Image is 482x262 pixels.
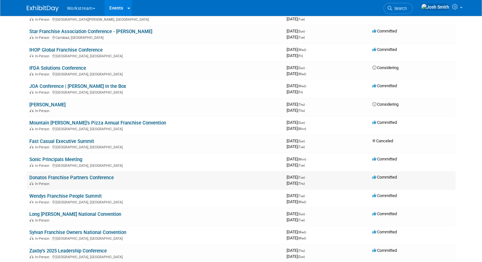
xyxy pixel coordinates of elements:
span: [DATE] [287,65,307,70]
img: In-Person Event [30,164,33,167]
img: In-Person Event [30,218,33,222]
img: In-Person Event [30,90,33,94]
span: - [306,102,307,107]
span: In-Person [35,72,51,76]
span: [DATE] [287,254,305,259]
div: [GEOGRAPHIC_DATA], [GEOGRAPHIC_DATA] [29,144,281,149]
div: [GEOGRAPHIC_DATA], [GEOGRAPHIC_DATA] [29,236,281,241]
a: Wendys Franchise People Summit [29,193,102,199]
span: [DATE] [287,120,307,125]
span: In-Person [35,18,51,22]
span: - [306,65,307,70]
span: [DATE] [287,126,306,131]
span: In-Person [35,237,51,241]
span: - [306,138,307,143]
span: (Fri) [298,54,303,58]
span: (Thu) [298,103,305,106]
div: [GEOGRAPHIC_DATA], [GEOGRAPHIC_DATA] [29,199,281,204]
span: [DATE] [287,211,307,216]
span: Committed [372,175,397,180]
span: (Wed) [298,200,306,204]
span: - [306,248,307,253]
span: In-Person [35,36,51,40]
span: [DATE] [287,144,305,149]
img: In-Person Event [30,109,33,112]
span: Committed [372,29,397,33]
span: (Tue) [298,164,305,167]
div: [GEOGRAPHIC_DATA], [GEOGRAPHIC_DATA] [29,254,281,259]
div: [GEOGRAPHIC_DATA], [GEOGRAPHIC_DATA] [29,53,281,58]
a: Fast Casual Executive Summit [29,138,94,144]
span: (Tue) [298,218,305,222]
span: (Thu) [298,182,305,185]
span: (Sun) [298,121,305,124]
span: [DATE] [287,193,307,198]
span: [DATE] [287,236,306,240]
span: In-Person [35,182,51,186]
span: - [307,157,308,161]
a: JOA Conference | [PERSON_NAME] in the Box [29,83,126,89]
span: In-Person [35,54,51,58]
a: IFDA Solutions Conference [29,65,86,71]
div: [GEOGRAPHIC_DATA], [GEOGRAPHIC_DATA] [29,163,281,168]
img: In-Person Event [30,145,33,148]
span: (Tue) [298,145,305,149]
span: [DATE] [287,138,307,143]
span: [DATE] [287,83,308,88]
span: (Wed) [298,230,306,234]
span: [DATE] [287,108,305,113]
div: [GEOGRAPHIC_DATA], [GEOGRAPHIC_DATA] [29,89,281,95]
span: Committed [372,230,397,234]
span: Considering [372,102,398,107]
img: In-Person Event [30,36,33,39]
span: Committed [372,120,397,125]
span: - [307,83,308,88]
span: In-Person [35,218,51,223]
span: In-Person [35,109,51,113]
span: In-Person [35,164,51,168]
span: Committed [372,211,397,216]
span: (Sun) [298,212,305,216]
span: (Sun) [298,255,305,258]
span: [DATE] [287,17,305,21]
a: Donatos Franchise Partners Conference [29,175,114,181]
img: ExhibitDay [27,5,59,12]
span: [DATE] [287,47,308,52]
span: [DATE] [287,199,306,204]
span: (Fri) [298,90,303,94]
span: (Mon) [298,127,306,131]
img: In-Person Event [30,18,33,21]
span: - [306,175,307,180]
span: (Mon) [298,158,306,161]
span: (Tue) [298,176,305,179]
span: Committed [372,193,397,198]
div: [GEOGRAPHIC_DATA], [GEOGRAPHIC_DATA] [29,126,281,131]
span: [DATE] [287,157,308,161]
span: [DATE] [287,71,306,76]
span: [DATE] [287,29,307,33]
div: Carlsbad, [GEOGRAPHIC_DATA] [29,35,281,40]
span: Committed [372,157,397,161]
img: In-Person Event [30,182,33,185]
span: (Sun) [298,66,305,70]
a: Star Franchise Association Conference - [PERSON_NAME] [29,29,152,34]
div: [GEOGRAPHIC_DATA], [GEOGRAPHIC_DATA] [29,71,281,76]
span: (Tue) [298,194,305,198]
span: [DATE] [287,230,308,234]
span: (Thu) [298,109,305,112]
a: IHOP Global Franchise Conference [29,47,103,53]
img: In-Person Event [30,255,33,258]
span: (Sun) [298,30,305,33]
img: In-Person Event [30,54,33,57]
span: (Tue) [298,18,305,21]
span: Canceled [372,138,393,143]
span: In-Person [35,127,51,131]
span: In-Person [35,200,51,204]
a: Search [383,3,413,14]
span: - [306,29,307,33]
span: Committed [372,248,397,253]
div: [GEOGRAPHIC_DATA][PERSON_NAME], [GEOGRAPHIC_DATA] [29,17,281,22]
a: Long [PERSON_NAME] National Convention [29,211,121,217]
span: [DATE] [287,248,307,253]
span: [DATE] [287,181,305,186]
